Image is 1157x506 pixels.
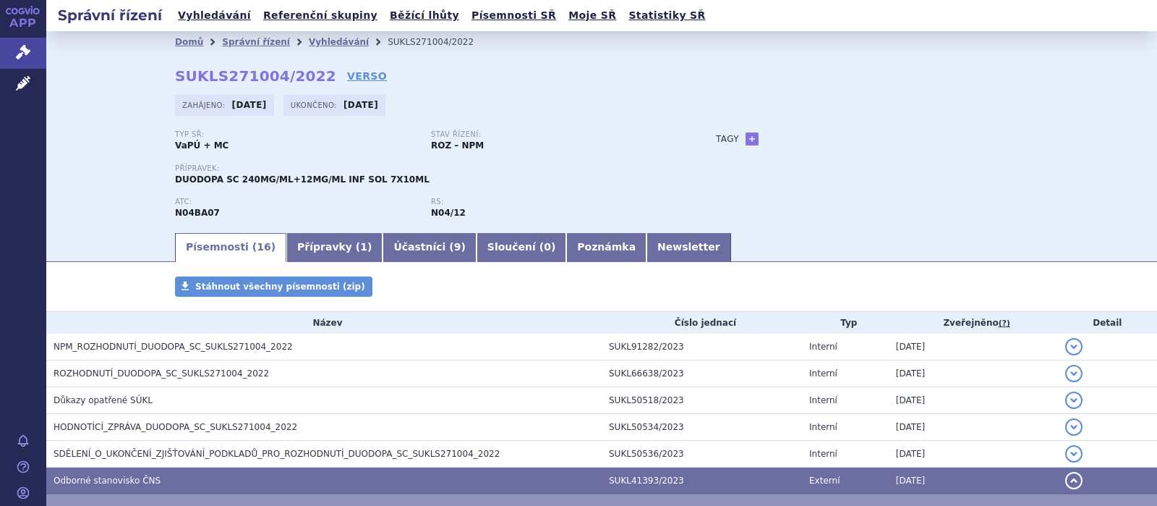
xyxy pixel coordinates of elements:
span: Ukončeno: [291,99,340,111]
li: SUKLS271004/2022 [388,31,492,53]
a: Moje SŘ [564,6,620,25]
td: [DATE] [889,468,1058,494]
a: Sloučení (0) [477,233,566,262]
button: detail [1065,445,1083,463]
a: Vyhledávání [174,6,255,25]
a: Správní řízení [222,37,290,47]
a: Stáhnout všechny písemnosti (zip) [175,277,372,297]
button: detail [1065,472,1083,489]
h2: Správní řízení [46,5,174,25]
a: Písemnosti (16) [175,233,286,262]
span: Zahájeno: [182,99,228,111]
span: SDĚLENÍ_O_UKONČENÍ_ZJIŠŤOVÁNÍ_PODKLADŮ_PRO_ROZHODNUTÍ_DUODOPA_SC_SUKLS271004_2022 [54,449,500,459]
span: 9 [454,241,461,253]
th: Číslo jednací [602,312,802,334]
a: Poznámka [566,233,646,262]
strong: [DATE] [343,100,378,110]
a: Referenční skupiny [259,6,382,25]
a: Vyhledávání [309,37,369,47]
span: Stáhnout všechny písemnosti (zip) [195,282,365,292]
strong: SUKLS271004/2022 [175,67,336,85]
span: Externí [809,476,840,486]
strong: VaPÚ + MC [175,140,229,151]
button: detail [1065,418,1083,436]
abbr: (?) [999,319,1010,329]
h3: Tagy [716,130,739,148]
button: detail [1065,392,1083,409]
span: Interní [809,449,837,459]
p: ATC: [175,198,417,206]
span: 16 [257,241,270,253]
td: SUKL41393/2023 [602,468,802,494]
button: detail [1065,365,1083,382]
strong: foslevodopa a inhibitor dekarboxylasy [431,208,466,218]
td: SUKL66638/2023 [602,360,802,387]
span: Interní [809,368,837,379]
strong: ROZ – NPM [431,140,484,151]
a: Běžící lhůty [385,6,464,25]
span: DUODOPA SC 240MG/ML+12MG/ML INF SOL 7X10ML [175,174,430,185]
span: NPM_ROZHODNUTÍ_DUODOPA_SC_SUKLS271004_2022 [54,342,293,352]
td: [DATE] [889,414,1058,441]
p: Stav řízení: [431,130,673,139]
a: Domů [175,37,203,47]
a: Přípravky (1) [286,233,383,262]
a: Newsletter [646,233,731,262]
td: [DATE] [889,334,1058,360]
td: SUKL50518/2023 [602,387,802,414]
td: SUKL50534/2023 [602,414,802,441]
td: [DATE] [889,360,1058,387]
th: Zveřejněno [889,312,1058,334]
p: Typ SŘ: [175,130,417,139]
strong: [DATE] [232,100,267,110]
span: Interní [809,395,837,405]
span: Interní [809,422,837,432]
button: detail [1065,338,1083,355]
td: [DATE] [889,441,1058,468]
span: HODNOTÍCÍ_ZPRÁVA_DUODOPA_SC_SUKLS271004_2022 [54,422,297,432]
td: SUKL91282/2023 [602,334,802,360]
span: 0 [544,241,551,253]
span: 1 [360,241,367,253]
a: Písemnosti SŘ [467,6,560,25]
a: Účastníci (9) [383,233,476,262]
th: Detail [1058,312,1157,334]
span: Důkazy opatřené SÚKL [54,395,153,405]
th: Název [46,312,602,334]
strong: FOSLEVODOPA A INHIBITOR DEKARBOXYLASY [175,208,220,218]
a: VERSO [347,69,387,83]
p: Přípravek: [175,164,687,173]
td: SUKL50536/2023 [602,441,802,468]
a: Statistiky SŘ [624,6,709,25]
span: ROZHODNUTÍ_DUODOPA_SC_SUKLS271004_2022 [54,368,269,379]
th: Typ [802,312,889,334]
span: Odborné stanovisko ČNS [54,476,161,486]
td: [DATE] [889,387,1058,414]
a: + [746,132,759,146]
p: RS: [431,198,673,206]
span: Interní [809,342,837,352]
